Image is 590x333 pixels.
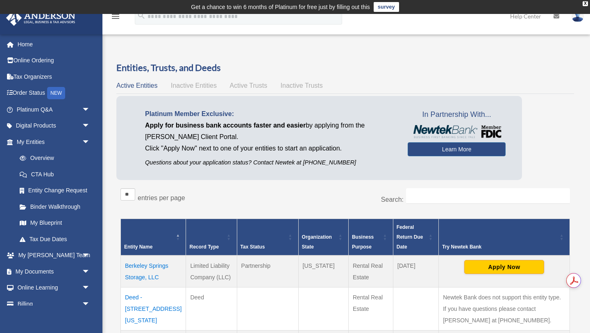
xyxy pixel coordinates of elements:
[138,194,185,201] label: entries per page
[82,134,98,151] span: arrow_drop_down
[191,2,370,12] div: Get a chance to win 6 months of Platinum for free just by filling out this
[6,52,102,69] a: Online Ordering
[11,182,98,199] a: Entity Change Request
[237,219,298,255] th: Tax Status: Activate to sort
[186,219,237,255] th: Record Type: Activate to sort
[186,287,237,330] td: Deed
[348,219,393,255] th: Business Purpose: Activate to sort
[408,108,506,121] span: In Partnership With...
[408,142,506,156] a: Learn More
[145,108,395,120] p: Platinum Member Exclusive:
[47,87,65,99] div: NEW
[111,14,120,21] a: menu
[281,82,323,89] span: Inactive Trusts
[348,287,393,330] td: Rental Real Estate
[237,255,298,287] td: Partnership
[145,120,395,143] p: by applying from the [PERSON_NAME] Client Portal.
[121,255,186,287] td: Berkeley Springs Storage, LLC
[6,296,102,312] a: Billingarrow_drop_down
[393,255,438,287] td: [DATE]
[352,234,374,250] span: Business Purpose
[6,118,102,134] a: Digital Productsarrow_drop_down
[11,215,98,231] a: My Blueprint
[11,150,94,166] a: Overview
[6,263,102,280] a: My Documentsarrow_drop_down
[82,296,98,312] span: arrow_drop_down
[439,219,570,255] th: Try Newtek Bank : Activate to sort
[298,219,348,255] th: Organization State: Activate to sort
[11,166,98,182] a: CTA Hub
[186,255,237,287] td: Limited Liability Company (LLC)
[298,255,348,287] td: [US_STATE]
[583,1,588,6] div: close
[572,10,584,22] img: User Pic
[439,287,570,330] td: Newtek Bank does not support this entity type. If you have questions please contact [PERSON_NAME]...
[145,122,306,129] span: Apply for business bank accounts faster and easier
[116,82,157,89] span: Active Entities
[6,247,102,264] a: My [PERSON_NAME] Teamarrow_drop_down
[6,68,102,85] a: Tax Organizers
[82,263,98,280] span: arrow_drop_down
[121,287,186,330] td: Deed - [STREET_ADDRESS][US_STATE]
[442,242,557,252] div: Try Newtek Bank
[124,244,152,250] span: Entity Name
[11,198,98,215] a: Binder Walkthrough
[145,143,395,154] p: Click "Apply Now" next to one of your entities to start an application.
[6,134,98,150] a: My Entitiesarrow_drop_down
[393,219,438,255] th: Federal Return Due Date: Activate to sort
[82,280,98,297] span: arrow_drop_down
[397,224,423,250] span: Federal Return Due Date
[82,118,98,135] span: arrow_drop_down
[464,260,544,274] button: Apply Now
[6,101,102,118] a: Platinum Q&Aarrow_drop_down
[6,280,102,296] a: Online Learningarrow_drop_down
[4,10,78,26] img: Anderson Advisors Platinum Portal
[374,2,399,12] a: survey
[189,244,219,250] span: Record Type
[111,11,120,21] i: menu
[348,255,393,287] td: Rental Real Estate
[6,85,102,102] a: Order StatusNEW
[145,157,395,168] p: Questions about your application status? Contact Newtek at [PHONE_NUMBER]
[171,82,217,89] span: Inactive Entities
[6,36,102,52] a: Home
[412,125,501,138] img: NewtekBankLogoSM.png
[230,82,268,89] span: Active Trusts
[116,62,574,74] h3: Entities, Trusts, and Deeds
[241,244,265,250] span: Tax Status
[121,219,186,255] th: Entity Name: Activate to invert sorting
[381,196,404,203] label: Search:
[137,11,146,20] i: search
[82,101,98,118] span: arrow_drop_down
[302,234,332,250] span: Organization State
[82,247,98,264] span: arrow_drop_down
[11,231,98,247] a: Tax Due Dates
